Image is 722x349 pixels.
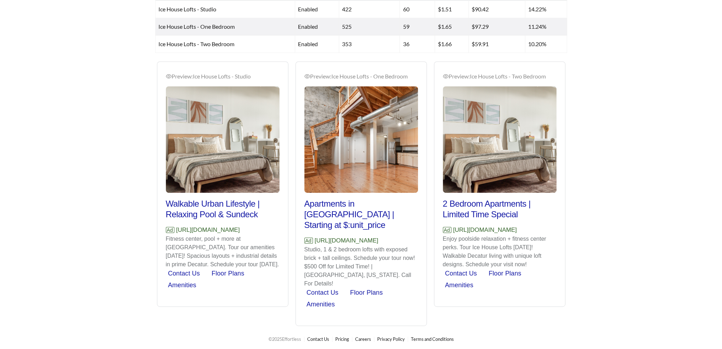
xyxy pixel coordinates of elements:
td: $97.29 [469,18,526,36]
td: $90.42 [469,1,526,18]
a: Privacy Policy [377,336,405,342]
span: Ice House Lofts - Two Bedroom [158,40,234,47]
a: Amenities [168,282,196,289]
a: Pricing [335,336,349,342]
td: $1.51 [435,1,469,18]
span: Ice House Lofts - Studio [158,6,216,12]
span: Ice House Lofts - One Bedroom [158,23,235,30]
td: $59.91 [469,36,526,53]
p: [URL][DOMAIN_NAME] [166,225,279,235]
td: 353 [339,36,400,53]
h2: Walkable Urban Lifestyle | Relaxing Pool & Sundeck [166,198,279,220]
img: Preview_Ice House Lofts - Studio [166,86,279,193]
td: 60 [400,1,435,18]
a: Floor Plans [212,270,244,277]
img: Preview_Ice House Lofts - Two Bedroom [443,86,557,193]
p: [URL][DOMAIN_NAME] [443,225,557,235]
div: Preview: Ice House Lofts - Two Bedroom [443,72,557,81]
a: Terms and Conditions [411,336,454,342]
a: Careers [355,336,371,342]
td: 525 [339,18,400,36]
span: © 2025 Effortless [268,336,301,342]
a: Contact Us [307,336,329,342]
h2: 2 Bedroom Apartments | Limited Time Special [443,198,557,220]
a: Contact Us [445,270,477,277]
a: Contact Us [306,289,338,296]
span: enabled [298,6,318,12]
span: enabled [298,23,318,30]
img: Preview_Ice House Lofts - One Bedroom [304,86,418,193]
p: Fitness center, pool + more at [GEOGRAPHIC_DATA]. Tour our amenities [DATE]! Spacious layouts + i... [166,235,279,269]
td: 422 [339,1,400,18]
span: Ad [166,227,174,233]
p: Studio, 1 & 2 bedroom lofts with exposed brick + tall ceilings. Schedule your tour now! $500 Off ... [304,245,418,288]
a: Contact Us [168,270,200,277]
span: Ad [443,227,451,233]
span: eye [166,73,172,79]
span: eye [443,73,449,79]
td: 59 [400,18,435,36]
span: Ad [304,238,313,244]
p: Enjoy poolside relaxation + fitness center perks. Tour Ice House Lofts [DATE]! Walkable Decatur l... [443,235,557,269]
td: $1.65 [435,18,469,36]
h2: Apartments in [GEOGRAPHIC_DATA] | Starting at $:unit_price [304,198,418,230]
a: Amenities [306,301,335,308]
div: Preview: Ice House Lofts - One Bedroom [304,72,418,81]
td: 11.24% [525,18,567,36]
span: eye [304,73,310,79]
td: 36 [400,36,435,53]
span: enabled [298,40,318,47]
td: 10.20% [525,36,567,53]
div: Preview: Ice House Lofts - Studio [166,72,279,81]
a: Floor Plans [350,289,383,296]
td: $1.66 [435,36,469,53]
p: [URL][DOMAIN_NAME] [304,236,418,245]
td: 14.22% [525,1,567,18]
a: Amenities [445,282,473,289]
a: Floor Plans [489,270,521,277]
